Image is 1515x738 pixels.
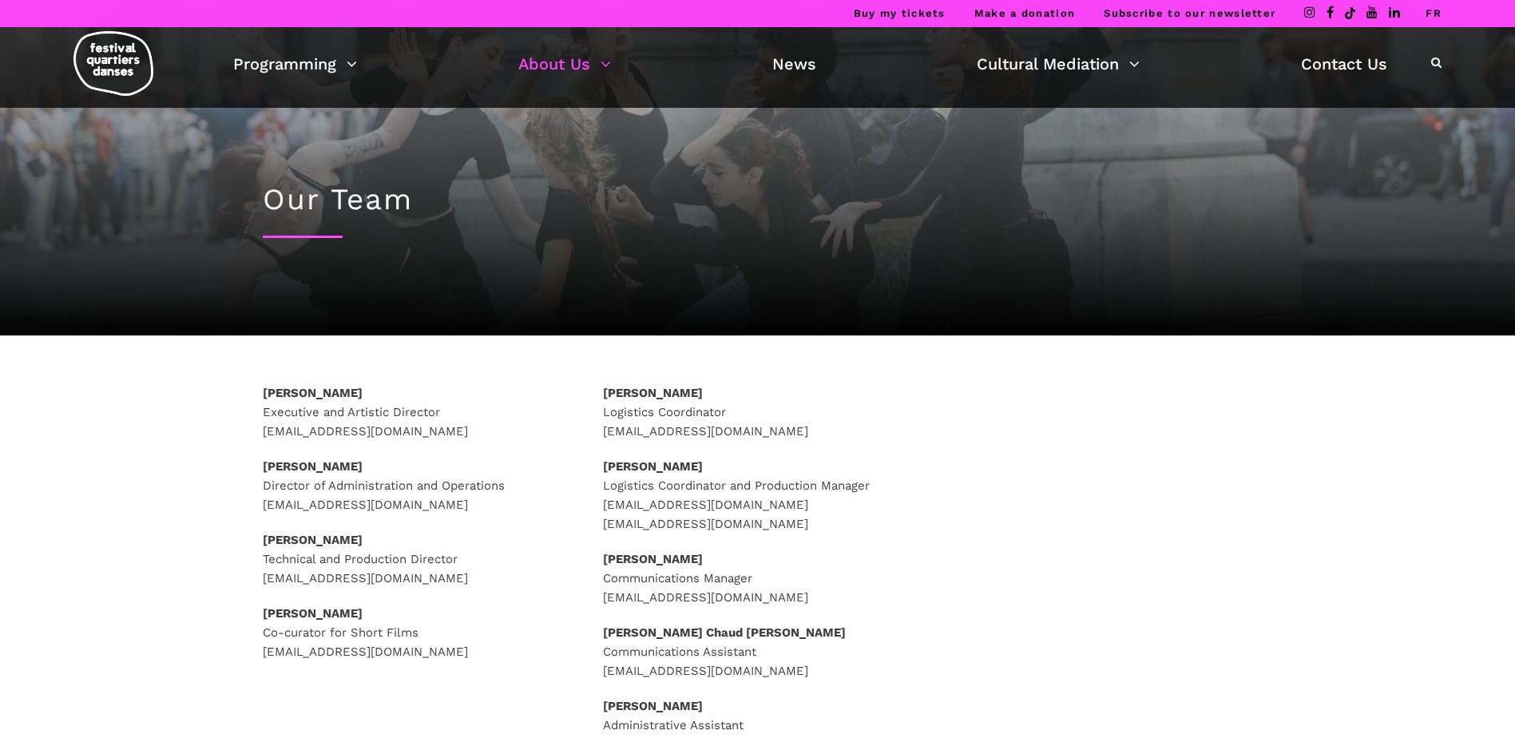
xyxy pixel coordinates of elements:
[603,457,912,534] p: Logistics Coordinator and Production Manager [EMAIL_ADDRESS][DOMAIN_NAME] [EMAIL_ADDRESS][DOMAIN_...
[603,699,703,713] strong: [PERSON_NAME]
[233,50,357,77] a: Programming
[1426,7,1442,19] a: FR
[603,550,912,607] p: Communications Manager [EMAIL_ADDRESS][DOMAIN_NAME]
[263,530,572,588] p: Technical and Production Director [EMAIL_ADDRESS][DOMAIN_NAME]
[603,623,912,680] p: Communications Assistant [EMAIL_ADDRESS][DOMAIN_NAME]
[263,459,363,474] strong: [PERSON_NAME]
[263,182,1253,217] h1: Our Team
[263,533,363,547] strong: [PERSON_NAME]
[603,383,912,441] p: Logistics Coordinator [EMAIL_ADDRESS][DOMAIN_NAME]
[263,604,572,661] p: Co-curator for Short Films [EMAIL_ADDRESS][DOMAIN_NAME]
[263,383,572,441] p: Executive and Artistic Director [EMAIL_ADDRESS][DOMAIN_NAME]
[263,386,363,400] strong: [PERSON_NAME]
[263,457,572,514] p: Director of Administration and Operations [EMAIL_ADDRESS][DOMAIN_NAME]
[603,625,846,640] strong: [PERSON_NAME] Chaud [PERSON_NAME]
[977,50,1140,77] a: Cultural Mediation
[603,386,703,400] strong: [PERSON_NAME]
[263,606,363,621] strong: [PERSON_NAME]
[518,50,611,77] a: About Us
[854,7,946,19] a: Buy my tickets
[974,7,1076,19] a: Make a donation
[603,459,703,474] strong: [PERSON_NAME]
[603,552,703,566] strong: [PERSON_NAME]
[772,50,816,77] a: News
[1104,7,1275,19] a: Subscribe to our newsletter
[73,31,153,96] img: logo-fqd-med
[1301,50,1387,77] a: Contact Us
